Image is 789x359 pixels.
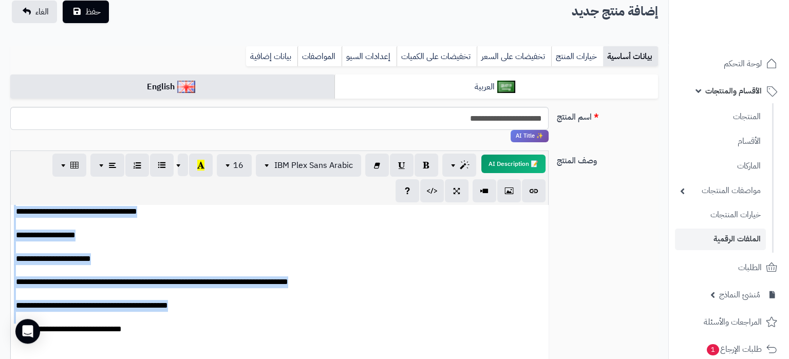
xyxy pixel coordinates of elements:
a: الملفات الرقمية [675,229,766,250]
label: اسم المنتج [553,107,662,123]
button: IBM Plex Sans Arabic [256,154,361,177]
button: حفظ [63,1,109,23]
span: الطلبات [738,260,762,275]
a: بيانات إضافية [246,46,297,67]
a: خيارات المنتج [551,46,603,67]
span: طلبات الإرجاع [706,342,762,356]
button: 16 [217,154,252,177]
button: 📝 AI Description [481,155,546,173]
span: 1 [707,344,719,355]
a: بيانات أساسية [603,46,658,67]
span: لوحة التحكم [724,56,762,71]
a: المراجعات والأسئلة [675,310,783,334]
span: الأقسام والمنتجات [705,84,762,98]
a: الأقسام [675,130,766,153]
a: الماركات [675,155,766,177]
a: تخفيضات على الكميات [397,46,477,67]
h2: إضافة منتج جديد [572,1,658,22]
a: English [10,74,334,100]
img: العربية [497,81,515,93]
a: المواصفات [297,46,342,67]
span: حفظ [85,6,101,18]
span: المراجعات والأسئلة [704,315,762,329]
a: مواصفات المنتجات [675,180,766,202]
img: logo-2.png [719,25,779,47]
a: خيارات المنتجات [675,204,766,226]
span: انقر لاستخدام رفيقك الذكي [511,130,549,142]
span: 16 [233,159,243,172]
img: English [177,81,195,93]
a: الطلبات [675,255,783,280]
span: IBM Plex Sans Arabic [274,159,353,172]
a: العربية [334,74,659,100]
div: Open Intercom Messenger [15,319,40,344]
a: لوحة التحكم [675,51,783,76]
span: مُنشئ النماذج [719,288,760,302]
a: الغاء [12,1,57,23]
span: الغاء [35,6,49,18]
a: تخفيضات على السعر [477,46,551,67]
a: المنتجات [675,106,766,128]
a: إعدادات السيو [342,46,397,67]
label: وصف المنتج [553,150,662,167]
